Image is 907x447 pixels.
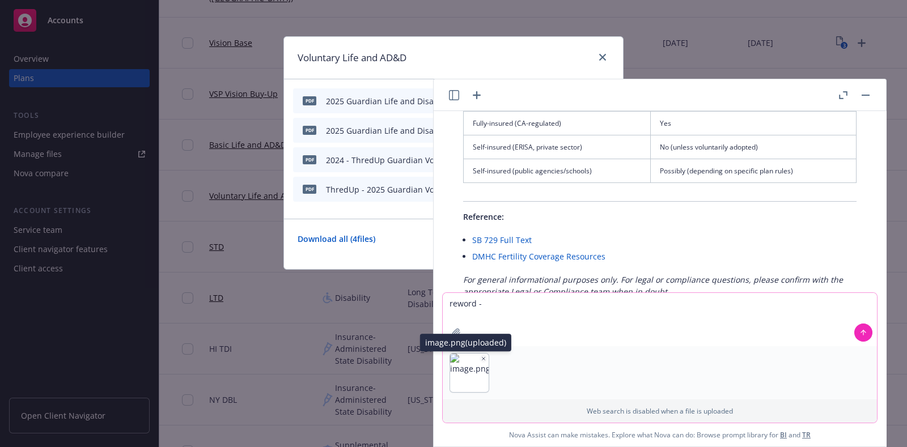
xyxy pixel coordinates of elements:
[464,135,651,159] td: Self-insured (ERISA, private sector)
[326,154,519,166] div: 2024 - ThredUp Guardian Voluntary Life Policy .pdf
[802,430,811,440] a: TR
[326,95,542,107] div: 2025 Guardian Life and Disability Class 1 Certificate ThredUp.pdf
[298,50,406,65] h1: Voluntary Life and AD&D
[650,159,856,182] td: Possibly (depending on specific plan rules)
[326,125,542,137] div: 2025 Guardian Life and Disability Class 4 Certificate ThredUp.pdf
[303,185,316,193] span: pdf
[326,184,542,195] div: ThredUp - 2025 Guardian Voluntary Life Benefit Summary.pdf
[464,111,651,135] td: Fully-insured (CA-regulated)
[443,293,877,346] textarea: reword -
[596,50,609,64] a: close
[450,354,489,392] img: image.png
[472,251,605,262] a: DMHC Fertility Coverage Resources
[303,96,316,105] span: pdf
[780,430,787,440] a: BI
[650,135,856,159] td: No (unless voluntarily adopted)
[472,235,532,245] a: SB 729 Full Text
[463,211,504,222] span: Reference:
[650,111,856,135] td: Yes
[463,274,843,297] em: For general informational purposes only. For legal or compliance questions, please confirm with t...
[450,406,870,416] p: Web search is disabled when a file is uploaded
[303,155,316,164] span: pdf
[438,423,881,446] span: Nova Assist can make mistakes. Explore what Nova can do: Browse prompt library for and
[298,233,375,256] a: Download all ( 4 files)
[303,126,316,134] span: pdf
[464,159,651,182] td: Self-insured (public agencies/schools)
